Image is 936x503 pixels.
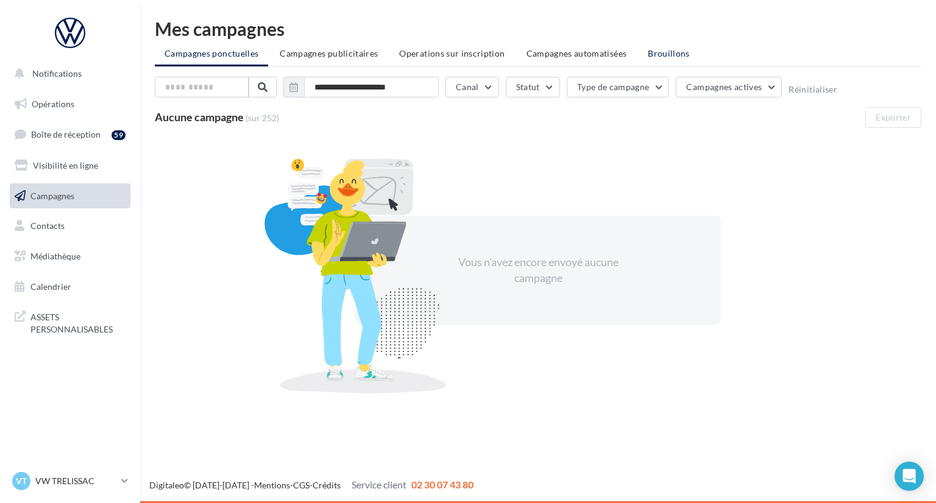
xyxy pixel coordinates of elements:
[7,121,133,147] a: Boîte de réception59
[313,480,341,490] a: Crédits
[30,220,65,231] span: Contacts
[411,479,473,490] span: 02 30 07 43 80
[7,61,128,86] button: Notifications
[280,48,378,58] span: Campagnes publicitaires
[399,48,505,58] span: Operations sur inscription
[10,470,130,493] a: VT VW TRELISSAC
[7,274,133,300] a: Calendrier
[31,129,101,139] span: Boîte de réception
[567,77,670,97] button: Type de campagne
[686,82,762,92] span: Campagnes actives
[16,475,27,487] span: VT
[433,255,643,286] div: Vous n'avez encore envoyé aucune campagne
[506,77,560,97] button: Statut
[254,480,290,490] a: Mentions
[30,309,126,335] span: ASSETS PERSONNALISABLES
[149,480,473,490] span: © [DATE]-[DATE] - - -
[30,281,71,292] span: Calendrier
[35,475,116,487] p: VW TRELISSAC
[526,48,627,58] span: Campagnes automatisées
[895,462,924,491] div: Open Intercom Messenger
[293,480,310,490] a: CGS
[149,480,184,490] a: Digitaleo
[676,77,782,97] button: Campagnes actives
[7,304,133,340] a: ASSETS PERSONNALISABLES
[865,107,921,128] button: Exporter
[32,68,82,79] span: Notifications
[789,85,837,94] button: Réinitialiser
[30,190,74,200] span: Campagnes
[445,77,499,97] button: Canal
[7,91,133,117] a: Opérations
[155,110,244,124] span: Aucune campagne
[648,48,690,58] span: Brouillons
[32,99,74,109] span: Opérations
[352,479,406,490] span: Service client
[112,130,126,140] div: 59
[7,153,133,178] a: Visibilité en ligne
[30,251,80,261] span: Médiathèque
[246,112,279,124] span: (sur 252)
[7,244,133,269] a: Médiathèque
[7,183,133,209] a: Campagnes
[155,19,921,38] div: Mes campagnes
[7,213,133,239] a: Contacts
[33,160,98,171] span: Visibilité en ligne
